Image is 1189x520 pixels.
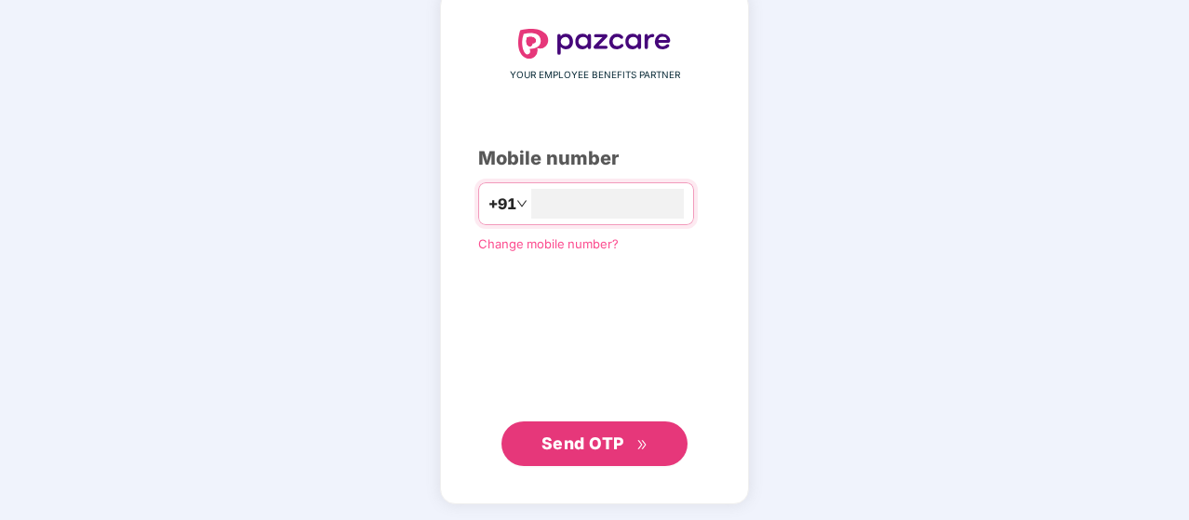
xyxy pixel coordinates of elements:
[501,421,688,466] button: Send OTPdouble-right
[488,193,516,216] span: +91
[541,433,624,453] span: Send OTP
[518,29,671,59] img: logo
[510,68,680,83] span: YOUR EMPLOYEE BENEFITS PARTNER
[478,236,619,251] a: Change mobile number?
[478,144,711,173] div: Mobile number
[636,439,648,451] span: double-right
[516,198,528,209] span: down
